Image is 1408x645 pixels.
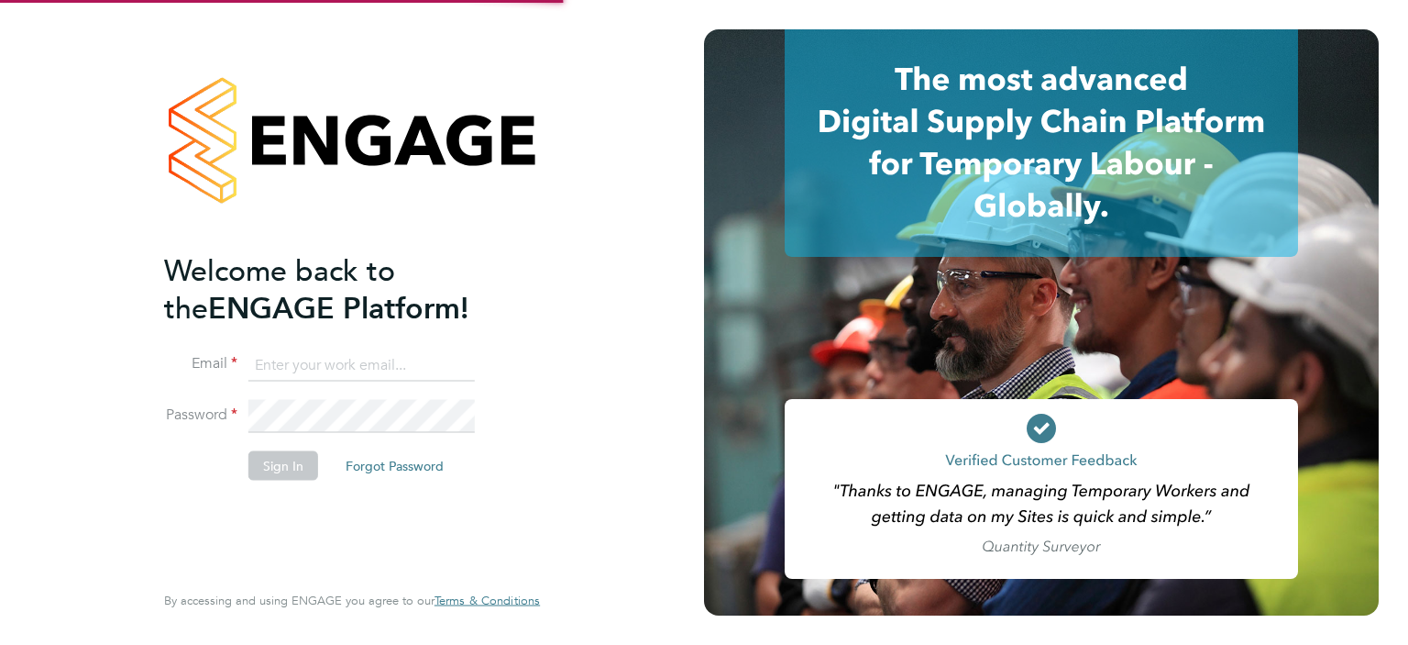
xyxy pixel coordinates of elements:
[164,406,237,425] label: Password
[164,251,522,327] h2: ENGAGE Platform!
[164,252,395,326] span: Welcome back to the
[434,594,540,608] a: Terms & Conditions
[164,593,540,608] span: By accessing and using ENGAGE you agree to our
[164,354,237,373] label: Email
[248,451,318,481] button: Sign In
[434,593,540,608] span: Terms & Conditions
[248,349,475,382] input: Enter your work email...
[331,451,458,481] button: Forgot Password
